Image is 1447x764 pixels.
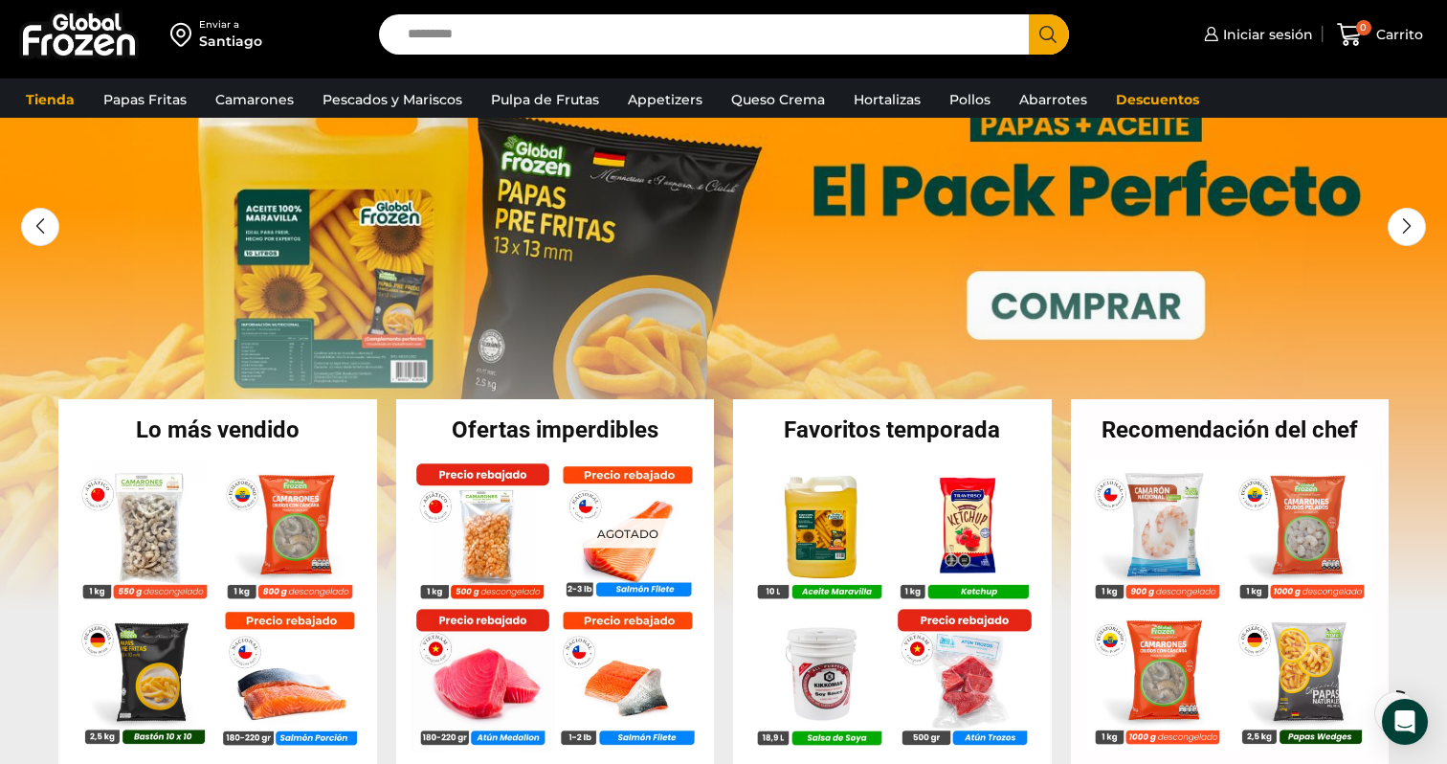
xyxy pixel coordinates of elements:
[1199,15,1313,54] a: Iniciar sesión
[1106,81,1209,118] a: Descuentos
[940,81,1000,118] a: Pollos
[1332,12,1428,57] a: 0 Carrito
[94,81,196,118] a: Papas Fritas
[199,18,262,32] div: Enviar a
[396,418,715,441] h2: Ofertas imperdibles
[1029,14,1069,55] button: Search button
[481,81,609,118] a: Pulpa de Frutas
[16,81,84,118] a: Tienda
[844,81,930,118] a: Hortalizas
[313,81,472,118] a: Pescados y Mariscos
[58,418,377,441] h2: Lo más vendido
[1010,81,1097,118] a: Abarrotes
[1388,208,1426,246] div: Next slide
[618,81,712,118] a: Appetizers
[1371,25,1423,44] span: Carrito
[1218,25,1313,44] span: Iniciar sesión
[1356,20,1371,35] span: 0
[170,18,199,51] img: address-field-icon.svg
[1071,418,1390,441] h2: Recomendación del chef
[199,32,262,51] div: Santiago
[21,208,59,246] div: Previous slide
[722,81,835,118] a: Queso Crema
[733,418,1052,441] h2: Favoritos temporada
[206,81,303,118] a: Camarones
[1382,699,1428,745] div: Open Intercom Messenger
[583,518,671,548] p: Agotado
